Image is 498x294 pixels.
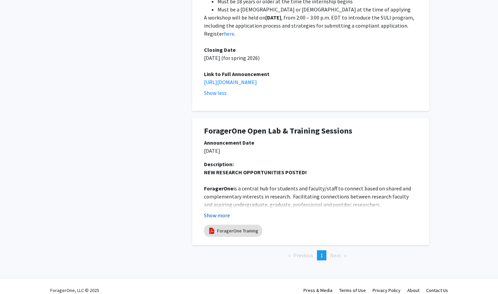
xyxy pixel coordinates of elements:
[5,264,29,289] iframe: Chat
[426,287,448,293] a: Contact Us
[204,184,417,209] p: is a central hub for students and faculty/staff to connect based on shared and complementary inte...
[320,252,323,259] span: 1
[407,287,419,293] a: About
[204,13,417,38] p: A workshop will be held on , from 2:00 – 3:00 p.m. EDT to introduce the SULI program, including t...
[208,227,215,234] img: pdf_icon.png
[204,211,230,219] button: Show more
[204,126,417,136] h1: ForagerOne Open Lab & Training Sessions
[204,79,257,85] a: [URL][DOMAIN_NAME]
[192,250,429,260] ul: Pagination
[217,227,258,234] a: ForagerOne Training
[265,14,281,21] strong: [DATE]
[204,139,417,147] div: Announcement Date
[217,5,417,13] li: Must be a [DEMOGRAPHIC_DATA] or [DEMOGRAPHIC_DATA] at the time of applying
[373,287,401,293] a: Privacy Policy
[204,147,417,155] p: [DATE]
[204,169,307,176] strong: NEW RESEARCH OPPORTUNITIES POSTED!
[303,287,332,293] a: Press & Media
[293,252,313,259] span: Previous
[204,54,417,62] p: [DATE] (for spring 2026)
[339,287,366,293] a: Terms of Use
[204,160,417,168] div: Description:
[204,185,233,192] strong: ForagerOne
[224,30,234,37] a: here
[204,46,236,53] strong: Closing Date
[204,71,269,77] strong: Link to Full Announcement
[204,89,227,97] button: Show less
[330,252,341,259] span: Next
